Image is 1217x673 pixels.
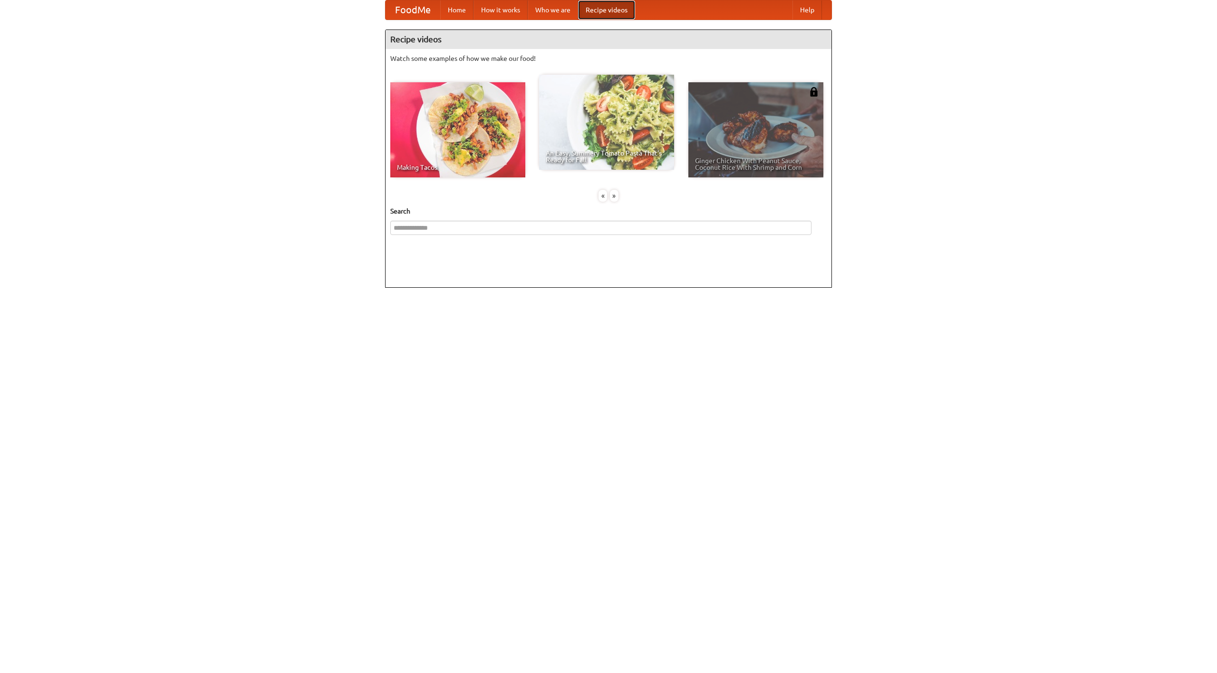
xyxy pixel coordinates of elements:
span: Making Tacos [397,164,519,171]
div: » [610,190,618,202]
span: An Easy, Summery Tomato Pasta That's Ready for Fall [546,150,667,163]
a: Making Tacos [390,82,525,177]
a: Help [792,0,822,20]
a: FoodMe [386,0,440,20]
a: An Easy, Summery Tomato Pasta That's Ready for Fall [539,75,674,170]
h5: Search [390,206,827,216]
h4: Recipe videos [386,30,831,49]
a: Who we are [528,0,578,20]
p: Watch some examples of how we make our food! [390,54,827,63]
img: 483408.png [809,87,819,97]
a: Home [440,0,473,20]
a: How it works [473,0,528,20]
a: Recipe videos [578,0,635,20]
div: « [599,190,607,202]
